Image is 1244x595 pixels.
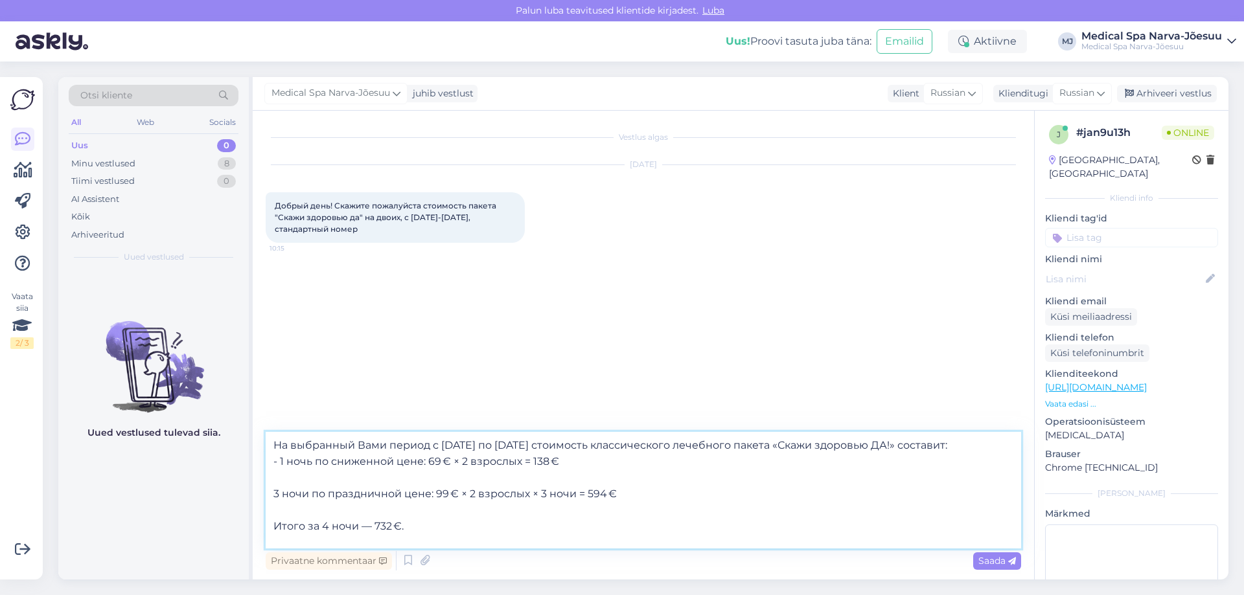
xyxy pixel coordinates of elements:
a: [URL][DOMAIN_NAME] [1045,381,1147,393]
span: Online [1162,126,1214,140]
p: [MEDICAL_DATA] [1045,429,1218,442]
div: [DATE] [266,159,1021,170]
p: Kliendi telefon [1045,331,1218,344]
div: All [69,114,84,131]
div: Arhiveeritud [71,229,124,241]
div: Klienditugi [993,87,1048,100]
div: 8 [218,157,236,170]
div: Minu vestlused [71,157,135,170]
div: Socials [207,114,238,131]
span: Luba [698,5,728,16]
div: juhib vestlust [408,87,474,100]
span: Medical Spa Narva-Jõesuu [271,86,390,100]
input: Lisa tag [1045,228,1218,247]
div: Medical Spa Narva-Jõesuu [1081,41,1222,52]
span: Russian [1059,86,1094,100]
p: Brauser [1045,447,1218,461]
a: Medical Spa Narva-JõesuuMedical Spa Narva-Jõesuu [1081,31,1236,52]
div: Klient [888,87,919,100]
p: Kliendi email [1045,295,1218,308]
div: Kõik [71,210,90,223]
div: 0 [217,175,236,188]
span: Saada [978,555,1016,567]
p: Uued vestlused tulevad siia. [87,426,220,440]
span: 10:15 [270,243,318,253]
span: Uued vestlused [124,251,184,263]
p: Märkmed [1045,507,1218,521]
div: Arhiveeri vestlus [1117,85,1217,102]
textarea: Добрый день! На выбранный Вами период с [DATE] по [DATE] стоимость классического лечебного пакета... [266,432,1021,548]
p: Kliendi nimi [1045,253,1218,266]
div: AI Assistent [71,193,119,206]
span: Russian [930,86,965,100]
div: Proovi tasuta juba täna: [726,34,871,49]
span: Добрый день! Скажите пожалуйста стоимость пакета "Скажи здоровью да" на двоих, с [DATE]-[DATE], с... [275,201,498,234]
img: No chats [58,298,249,414]
div: Uus [71,139,88,152]
div: # jan9u13h [1076,125,1162,140]
span: Otsi kliente [80,89,132,102]
div: Vaata siia [10,291,34,349]
div: Küsi meiliaadressi [1045,308,1137,326]
p: Chrome [TECHNICAL_ID] [1045,461,1218,475]
button: Emailid [877,29,932,54]
p: Operatsioonisüsteem [1045,415,1218,429]
div: 2 / 3 [10,337,34,349]
p: Kliendi tag'id [1045,212,1218,225]
input: Lisa nimi [1046,272,1203,286]
div: Privaatne kommentaar [266,552,392,570]
div: Web [134,114,157,131]
div: [PERSON_NAME] [1045,488,1218,499]
div: Küsi telefoninumbrit [1045,344,1149,362]
img: Askly Logo [10,87,35,112]
span: j [1057,129,1061,139]
div: Tiimi vestlused [71,175,135,188]
p: Vaata edasi ... [1045,398,1218,410]
div: Medical Spa Narva-Jõesuu [1081,31,1222,41]
div: [GEOGRAPHIC_DATA], [GEOGRAPHIC_DATA] [1049,153,1192,181]
div: Kliendi info [1045,192,1218,204]
div: Vestlus algas [266,131,1021,143]
div: MJ [1058,32,1076,51]
div: Aktiivne [948,30,1027,53]
b: Uus! [726,35,750,47]
div: 0 [217,139,236,152]
p: Klienditeekond [1045,367,1218,381]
